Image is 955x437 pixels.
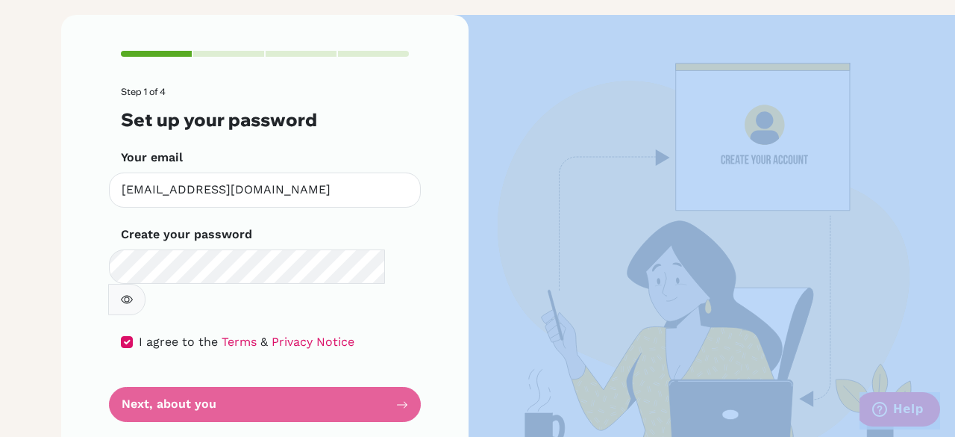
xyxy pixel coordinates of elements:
[272,335,354,349] a: Privacy Notice
[260,335,268,349] span: &
[121,86,166,97] span: Step 1 of 4
[121,149,183,167] label: Your email
[139,335,218,349] span: I agree to the
[121,226,252,244] label: Create your password
[121,109,409,131] h3: Set up your password
[109,173,421,208] input: Insert your email*
[859,392,940,430] iframe: Opens a widget where you can find more information
[222,335,257,349] a: Terms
